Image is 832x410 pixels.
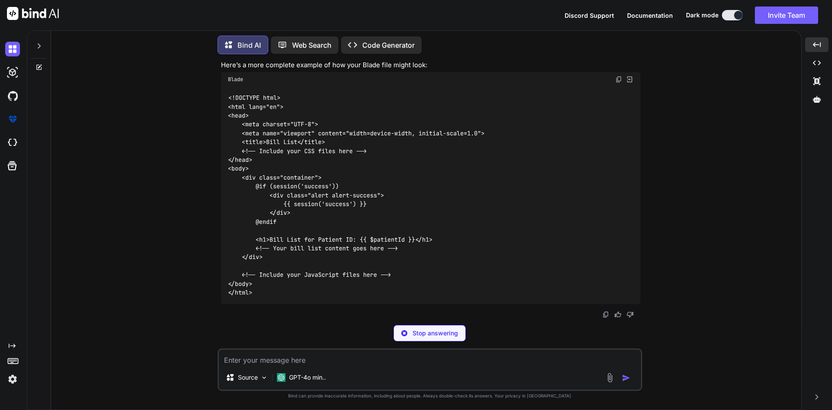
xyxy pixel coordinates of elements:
span: Blade [228,76,243,83]
img: githubDark [5,89,20,103]
img: copy [615,76,622,83]
span: Discord Support [565,12,614,19]
p: Here’s a more complete example of how your Blade file might look: [221,60,640,70]
p: Bind can provide inaccurate information, including about people. Always double-check its answers.... [218,393,642,399]
img: dislike [627,311,634,318]
img: Bind AI [7,7,59,20]
button: Documentation [627,11,673,20]
p: GPT-4o min.. [289,373,326,382]
img: Open in Browser [626,75,634,83]
p: Web Search [292,40,331,50]
img: like [614,311,621,318]
img: Pick Models [260,374,268,381]
img: GPT-4o mini [277,373,286,382]
img: icon [622,374,630,382]
img: cloudideIcon [5,135,20,150]
p: Bind AI [237,40,261,50]
img: copy [602,311,609,318]
p: Source [238,373,258,382]
span: Dark mode [686,11,718,20]
p: Code Generator [362,40,415,50]
img: premium [5,112,20,127]
img: darkChat [5,42,20,56]
span: Documentation [627,12,673,19]
img: attachment [605,373,615,383]
button: Invite Team [755,7,818,24]
img: darkAi-studio [5,65,20,80]
code: <!DOCTYPE html> <html lang="en"> <head> <meta charset="UTF-8"> <meta name="viewport" content="wid... [228,93,484,297]
img: settings [5,372,20,387]
button: Discord Support [565,11,614,20]
p: Stop answering [413,329,458,338]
